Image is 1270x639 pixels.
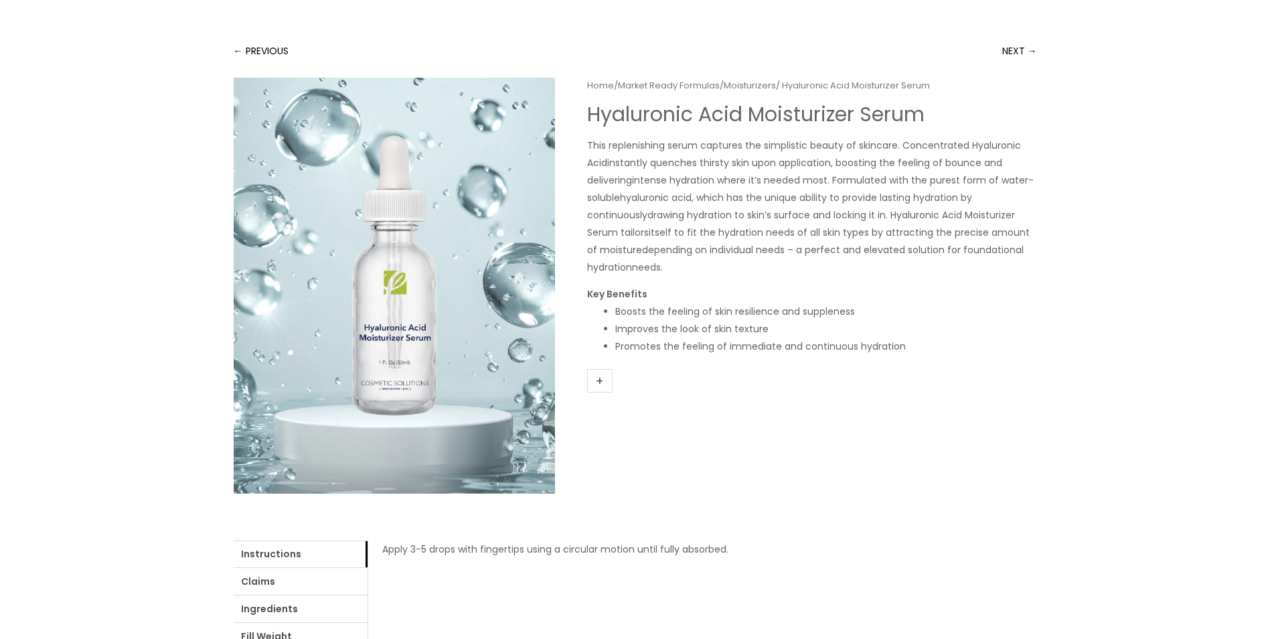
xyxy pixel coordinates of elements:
a: Moisturizers [724,79,776,92]
a: Home [587,79,614,92]
a: Market Ready Formulas [618,79,720,92]
span: intense hydration where it’s needed most. Formulated with the purest form of water-soluble [587,173,1034,204]
h1: Hyaluronic Acid Moisturizer Serum [587,102,1037,127]
span: needs. [632,261,663,274]
span: depending on individual needs – a perfect and elevated solution for foundational hydration [587,243,1024,274]
a: Claims [234,568,368,595]
li: Boosts the feeling of skin resilience and suppleness [615,303,1037,320]
span: instantly quenches thirsty skin upon application, boosting the feeling of bounce and delivering [587,156,1002,187]
a: NEXT → [1002,38,1037,64]
strong: Key Benefits [587,287,647,301]
p: Apply 3-5 drops with fingertips using a circular motion until fully absorbed. [382,541,1023,558]
span: itself to fit the hydration needs of all skin types by attracting the precise amount of moisture [587,226,1030,257]
a: ← PREVIOUS [234,38,289,64]
li: Promotes the feeling of immediate and continuous hydration [615,338,1037,355]
img: Hyaluronic moisturizer Serum [234,78,555,494]
a: + [587,369,613,393]
li: Improves the look of skin texture [615,320,1037,338]
span: drawing hydration to skin’s surface and locking it in. Hyaluronic Acid Moisturizer Serum tailors [587,208,1015,239]
span: This replenishing serum captures the simplistic beauty of skincare. Concentrated Hyaluronic Acid [587,139,1021,169]
nav: Breadcrumb [587,78,1037,94]
a: Ingredients [234,595,368,622]
span: hyaluronic acid, which has the unique ability to provide lasting hydration by continuously [587,191,972,222]
a: Instructions [234,541,368,567]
